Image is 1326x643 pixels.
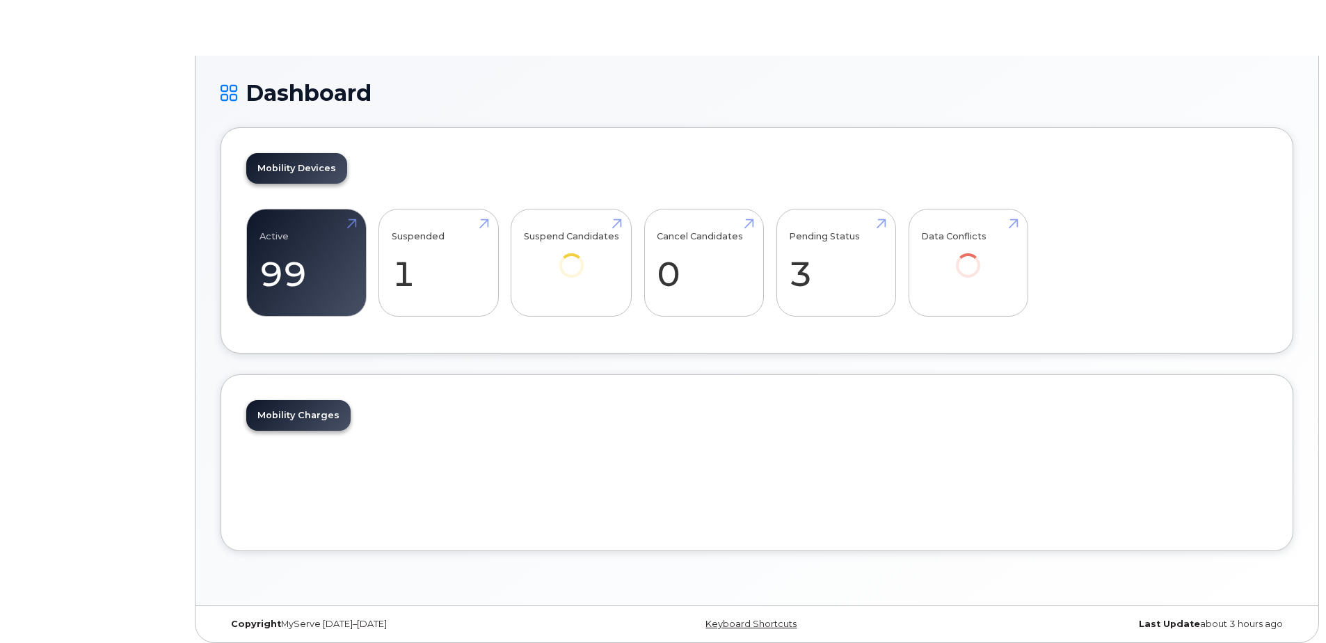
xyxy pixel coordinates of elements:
strong: Copyright [231,619,281,629]
a: Mobility Charges [246,400,351,431]
h1: Dashboard [221,81,1293,105]
a: Suspended 1 [392,217,486,309]
div: about 3 hours ago [936,619,1293,630]
a: Mobility Devices [246,153,347,184]
a: Suspend Candidates [524,217,619,297]
a: Keyboard Shortcuts [705,619,797,629]
a: Data Conflicts [921,217,1015,297]
a: Active 99 [259,217,353,309]
a: Pending Status 3 [789,217,883,309]
div: MyServe [DATE]–[DATE] [221,619,578,630]
strong: Last Update [1139,619,1200,629]
a: Cancel Candidates 0 [657,217,751,309]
